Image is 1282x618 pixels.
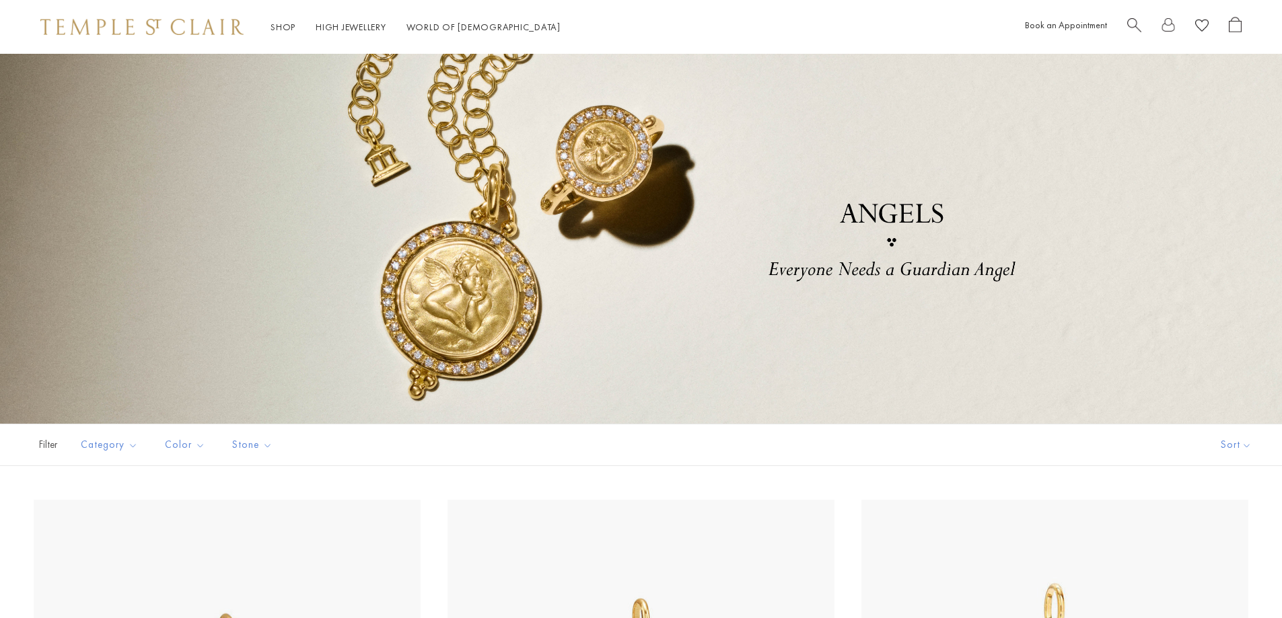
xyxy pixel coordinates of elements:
[1190,424,1282,465] button: Show sort by
[271,21,295,33] a: ShopShop
[1127,17,1141,38] a: Search
[1195,17,1209,38] a: View Wishlist
[71,430,148,460] button: Category
[155,430,215,460] button: Color
[158,436,215,453] span: Color
[74,436,148,453] span: Category
[271,19,561,36] nav: Main navigation
[316,21,386,33] a: High JewelleryHigh Jewellery
[1025,19,1107,31] a: Book an Appointment
[40,19,244,35] img: Temple St. Clair
[225,436,283,453] span: Stone
[1215,555,1269,605] iframe: Gorgias live chat messenger
[406,21,561,33] a: World of [DEMOGRAPHIC_DATA]World of [DEMOGRAPHIC_DATA]
[1229,17,1242,38] a: Open Shopping Bag
[222,430,283,460] button: Stone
